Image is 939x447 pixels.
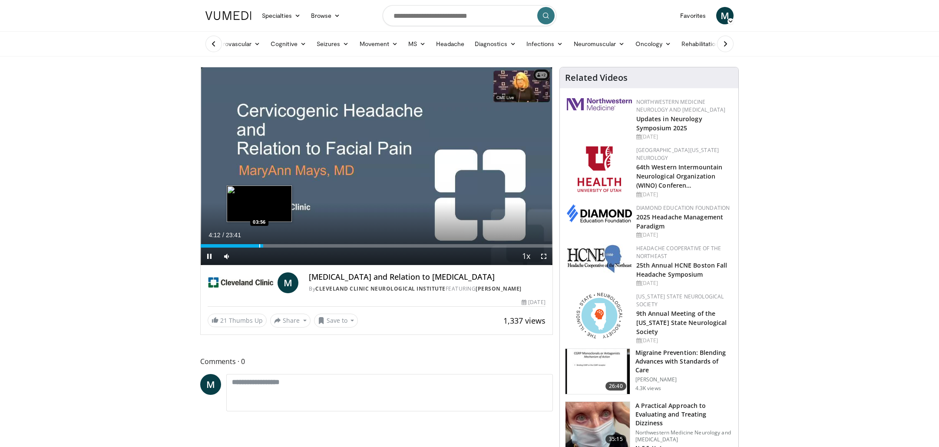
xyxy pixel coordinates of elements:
[636,293,724,308] a: [US_STATE] State Neurological Society
[635,429,733,443] p: Northwestern Medicine Neurology and [MEDICAL_DATA]
[208,314,267,327] a: 21 Thumbs Up
[205,11,251,20] img: VuMedi Logo
[565,73,628,83] h4: Related Videos
[716,7,734,24] a: M
[567,204,632,222] img: d0406666-9e5f-4b94-941b-f1257ac5ccaf.png.150x105_q85_autocrop_double_scale_upscale_version-0.2.png
[200,35,265,53] a: Cerebrovascular
[535,248,552,265] button: Fullscreen
[565,402,630,447] img: 62c2561d-8cd1-4995-aa81-e4e1b8930b99.150x105_q85_crop-smart_upscale.jpg
[565,348,733,394] a: 26:40 Migraine Prevention: Blending Advances with Standards of Care [PERSON_NAME] 4.3K views
[567,245,632,273] img: 6c52f715-17a6-4da1-9b6c-8aaf0ffc109f.jpg.150x105_q85_autocrop_double_scale_upscale_version-0.2.jpg
[635,348,733,374] h3: Migraine Prevention: Blending Advances with Standards of Care
[636,146,719,162] a: [GEOGRAPHIC_DATA][US_STATE] Neurology
[636,213,723,230] a: 2025 Headache Management Paradigm
[636,309,727,336] a: 9th Annual Meeting of the [US_STATE] State Neurological Society
[220,316,227,324] span: 21
[636,337,731,344] div: [DATE]
[200,374,221,395] a: M
[227,185,292,222] img: image.jpeg
[265,35,311,53] a: Cognitive
[521,35,569,53] a: Infections
[201,67,552,265] video-js: Video Player
[354,35,403,53] a: Movement
[605,382,626,391] span: 26:40
[208,232,220,238] span: 4:12
[635,385,661,392] p: 4.3K views
[567,98,632,110] img: 2a462fb6-9365-492a-ac79-3166a6f924d8.png.150x105_q85_autocrop_double_scale_upscale_version-0.2.jpg
[208,272,274,293] img: Cleveland Clinic Neurological Institute
[503,315,546,326] span: 1,337 views
[675,7,711,24] a: Favorites
[518,248,535,265] button: Playback Rate
[200,356,553,367] span: Comments 0
[605,435,626,444] span: 35:15
[576,293,622,338] img: 71a8b48c-8850-4916-bbdd-e2f3ccf11ef9.png.150x105_q85_autocrop_double_scale_upscale_version-0.2.png
[476,285,522,292] a: [PERSON_NAME]
[469,35,521,53] a: Diagnostics
[306,7,346,24] a: Browse
[636,133,731,141] div: [DATE]
[403,35,431,53] a: MS
[636,115,702,132] a: Updates in Neurology Symposium 2025
[311,35,354,53] a: Seizures
[636,163,723,189] a: 64th Western Intermountain Neurological Organization (WINO) Conferen…
[270,314,311,328] button: Share
[635,401,733,427] h3: A Practical Approach to Evaluating and Treating Dizziness
[636,279,731,287] div: [DATE]
[522,298,545,306] div: [DATE]
[635,376,733,383] p: [PERSON_NAME]
[278,272,298,293] a: M
[569,35,630,53] a: Neuromuscular
[222,232,224,238] span: /
[383,5,556,26] input: Search topics, interventions
[630,35,677,53] a: Oncology
[565,349,630,394] img: fe13bb6c-fc02-4699-94f6-c2127a22e215.150x105_q85_crop-smart_upscale.jpg
[257,7,306,24] a: Specialties
[315,285,446,292] a: Cleveland Clinic Neurological Institute
[636,261,727,278] a: 25th Annual HCNE Boston Fall Headache Symposium
[431,35,469,53] a: Headache
[636,231,731,239] div: [DATE]
[218,248,235,265] button: Mute
[309,272,545,282] h4: [MEDICAL_DATA] and Relation to [MEDICAL_DATA]
[578,146,621,192] img: f6362829-b0a3-407d-a044-59546adfd345.png.150x105_q85_autocrop_double_scale_upscale_version-0.2.png
[636,191,731,199] div: [DATE]
[201,244,552,248] div: Progress Bar
[636,98,726,113] a: Northwestern Medicine Neurology and [MEDICAL_DATA]
[676,35,724,53] a: Rehabilitation
[636,245,721,260] a: Headache Cooperative of the Northeast
[226,232,241,238] span: 23:41
[314,314,358,328] button: Save to
[636,204,730,212] a: Diamond Education Foundation
[201,248,218,265] button: Pause
[309,285,545,293] div: By FEATURING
